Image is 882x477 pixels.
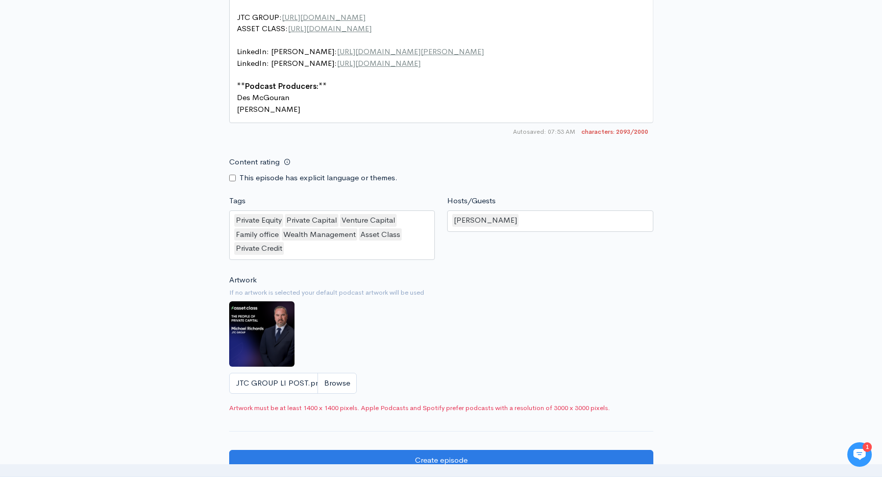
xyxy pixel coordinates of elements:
[14,175,190,187] p: Find an answer quickly
[239,172,398,184] label: This episode has explicit language or themes.
[229,288,653,298] small: If no artwork is selected your default podcast artwork will be used
[237,58,421,68] span: LinkedIn: [PERSON_NAME]:
[237,92,289,102] span: Des McGouran
[15,68,189,117] h2: Just let us know if you need anything and we'll be happy to help! 🙂
[237,12,365,22] span: JTC GROUP:
[237,23,372,33] span: ASSET CLASS:
[245,81,318,91] span: Podcast Producers:
[16,135,188,156] button: New conversation
[229,152,280,173] label: Content rating
[234,228,280,241] div: Family office
[229,450,653,471] input: Create episode
[452,214,519,227] div: [PERSON_NAME]
[15,50,189,66] h1: Hi 👋
[237,46,484,56] span: LinkedIn: [PERSON_NAME]:
[237,104,300,114] span: [PERSON_NAME]
[337,58,421,68] span: [URL][DOMAIN_NAME]
[66,141,122,150] span: New conversation
[229,274,257,286] label: Artwork
[234,242,284,255] div: Private Credit
[847,442,872,467] iframe: gist-messenger-bubble-iframe
[447,195,496,207] label: Hosts/Guests
[359,228,402,241] div: Asset Class
[337,46,484,56] span: [URL][DOMAIN_NAME][PERSON_NAME]
[581,127,648,136] span: 2093/2000
[30,192,182,212] input: Search articles
[513,127,575,136] span: Autosaved: 07:53 AM
[285,214,338,227] div: Private Capital
[340,214,397,227] div: Venture Capital
[288,23,372,33] span: [URL][DOMAIN_NAME]
[234,214,283,227] div: Private Equity
[229,195,246,207] label: Tags
[282,12,365,22] span: [URL][DOMAIN_NAME]
[282,228,357,241] div: Wealth Management
[229,403,653,413] span: Artwork must be at least 1400 x 1400 pixels. Apple Podcasts and Spotify prefer podcasts with a re...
